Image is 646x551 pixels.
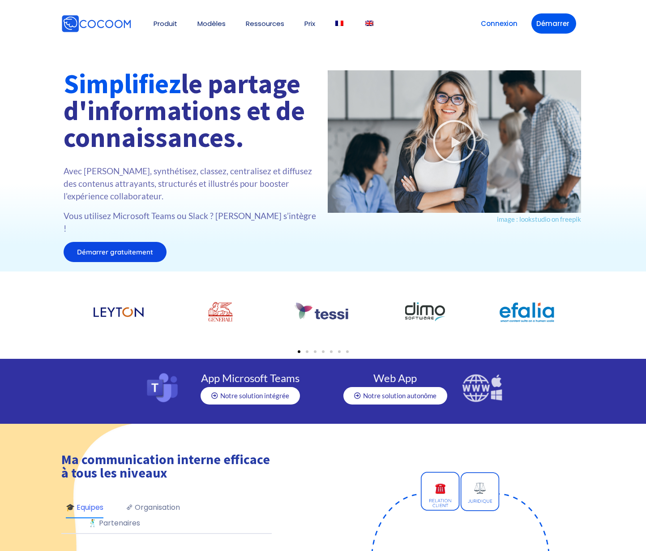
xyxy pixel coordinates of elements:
a: 🗞 Organisation [126,502,180,517]
a: Produit [154,20,177,27]
a: Prix [304,20,315,27]
a: Notre solution autonôme [343,387,447,405]
a: Modèles [197,20,226,27]
span: Notre solution autonôme [363,392,436,399]
span: Go to slide 1 [298,350,300,353]
span: Go to slide 6 [338,350,341,353]
font: Simplifiez [64,67,181,100]
p: Vous utilisez Microsoft Teams ou Slack ? [PERSON_NAME] s’intègre ! [64,210,319,235]
h1: le partage d'informations et de connaissances. [64,70,319,151]
h4: Web App [337,373,453,383]
h4: App Microsoft Teams [192,373,309,383]
span: Démarrer gratuitement [77,249,153,255]
span: Go to slide 4 [322,350,325,353]
a: Ressources [246,20,284,27]
a: image : lookstudio on freepik [497,215,581,223]
span: Go to slide 3 [314,350,317,353]
img: Français [335,21,343,26]
a: Démarrer [531,13,576,34]
span: Go to slide 2 [306,350,308,353]
p: Avec [PERSON_NAME], synthétisez, classez, centralisez et diffusez des contenus attrayants, struct... [64,165,319,202]
a: 🎓 Equipes [66,502,103,517]
a: Notre solution intégrée [201,387,300,405]
span: Notre solution intégrée [220,392,289,399]
span: Go to slide 5 [330,350,333,353]
span: Go to slide 7 [346,350,349,353]
a: Démarrer gratuitement [64,242,167,262]
img: Cocoom [61,15,131,33]
a: Connexion [476,13,522,34]
h1: Ma communication interne efficace à tous les niveaux [61,452,272,479]
a: 🕺 Partenaires [88,517,140,533]
img: Anglais [365,21,373,26]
